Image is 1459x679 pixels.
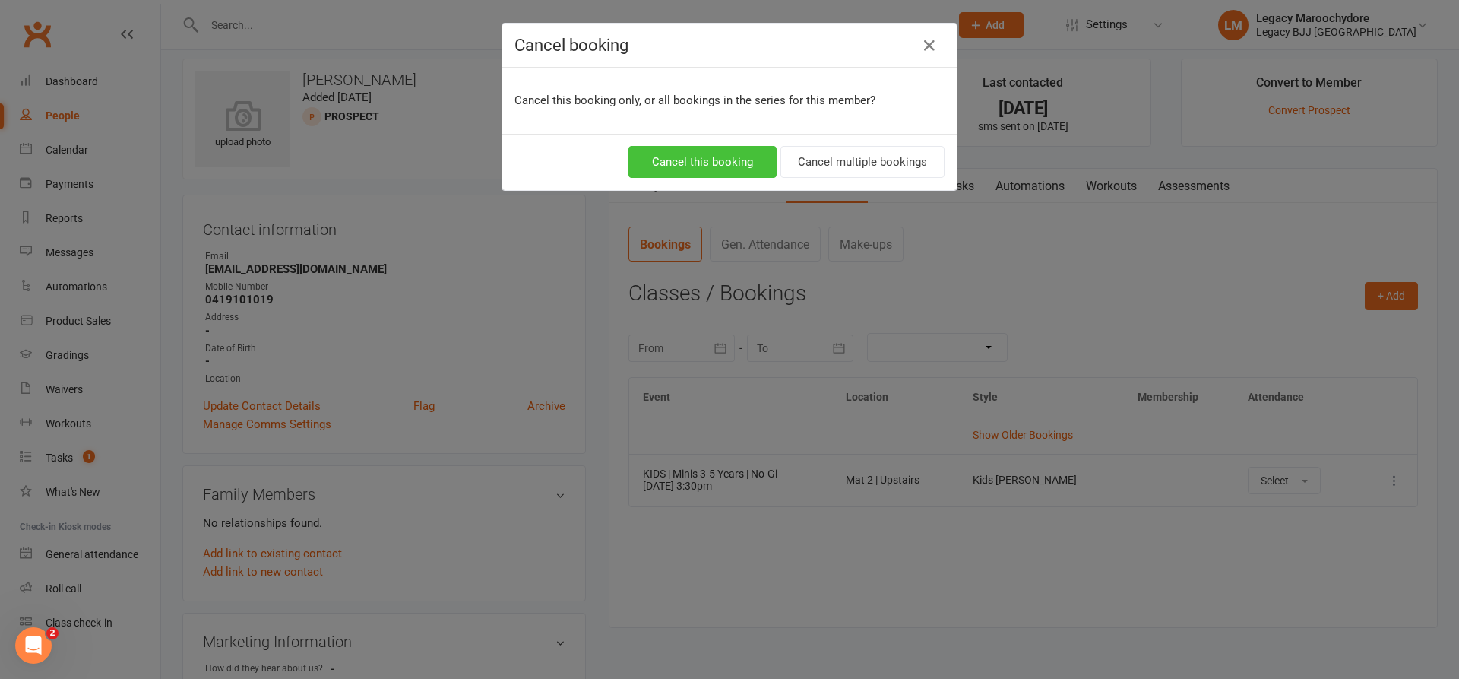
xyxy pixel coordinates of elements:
[628,146,777,178] button: Cancel this booking
[514,91,945,109] p: Cancel this booking only, or all bookings in the series for this member?
[46,627,59,639] span: 2
[15,627,52,664] iframe: Intercom live chat
[917,33,942,58] button: Close
[514,36,945,55] h4: Cancel booking
[780,146,945,178] button: Cancel multiple bookings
